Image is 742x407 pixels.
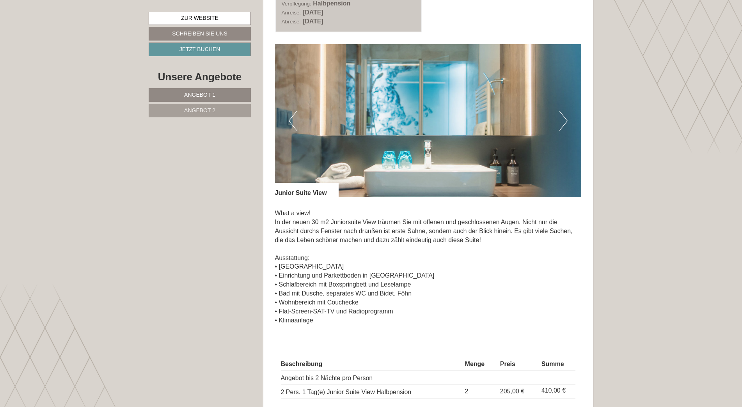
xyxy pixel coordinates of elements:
th: Beschreibung [281,358,462,370]
p: What a view! In der neuen 30 m2 Juniorsuite View träumen Sie mit offenen und geschlossenen Augen.... [275,209,582,325]
small: Abreise: [282,19,301,25]
a: Zur Website [149,12,251,25]
td: 2 Pers. 1 Tag(e) Junior Suite View Halbpension [281,385,462,399]
th: Preis [497,358,538,370]
small: Anreise: [282,10,301,16]
b: [DATE] [303,18,323,25]
span: Angebot 2 [184,107,215,113]
td: Angebot bis 2 Nächte pro Person [281,371,462,385]
div: Unsere Angebote [149,70,251,84]
th: Menge [462,358,497,370]
button: Previous [289,111,297,131]
b: [DATE] [303,9,323,16]
div: Junior Suite View [275,183,339,198]
a: Jetzt buchen [149,42,251,56]
img: image [275,44,582,197]
td: 410,00 € [538,385,575,399]
span: Angebot 1 [184,92,215,98]
span: 205,00 € [500,388,524,395]
small: Verpflegung: [282,1,311,7]
button: Next [559,111,568,131]
a: Schreiben Sie uns [149,27,251,41]
td: 2 [462,385,497,399]
th: Summe [538,358,575,370]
